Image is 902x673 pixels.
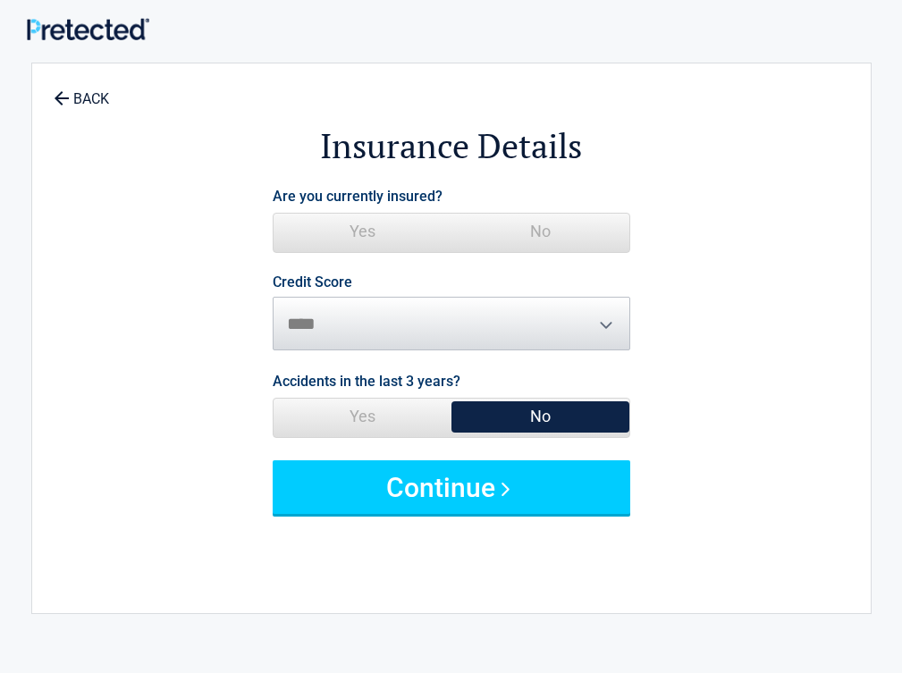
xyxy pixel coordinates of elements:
[273,460,630,514] button: Continue
[273,184,443,208] label: Are you currently insured?
[27,18,149,40] img: Main Logo
[451,399,629,434] span: No
[451,214,629,249] span: No
[274,214,451,249] span: Yes
[50,75,113,106] a: BACK
[273,369,460,393] label: Accidents in the last 3 years?
[273,275,352,290] label: Credit Score
[131,123,772,169] h2: Insurance Details
[274,399,451,434] span: Yes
